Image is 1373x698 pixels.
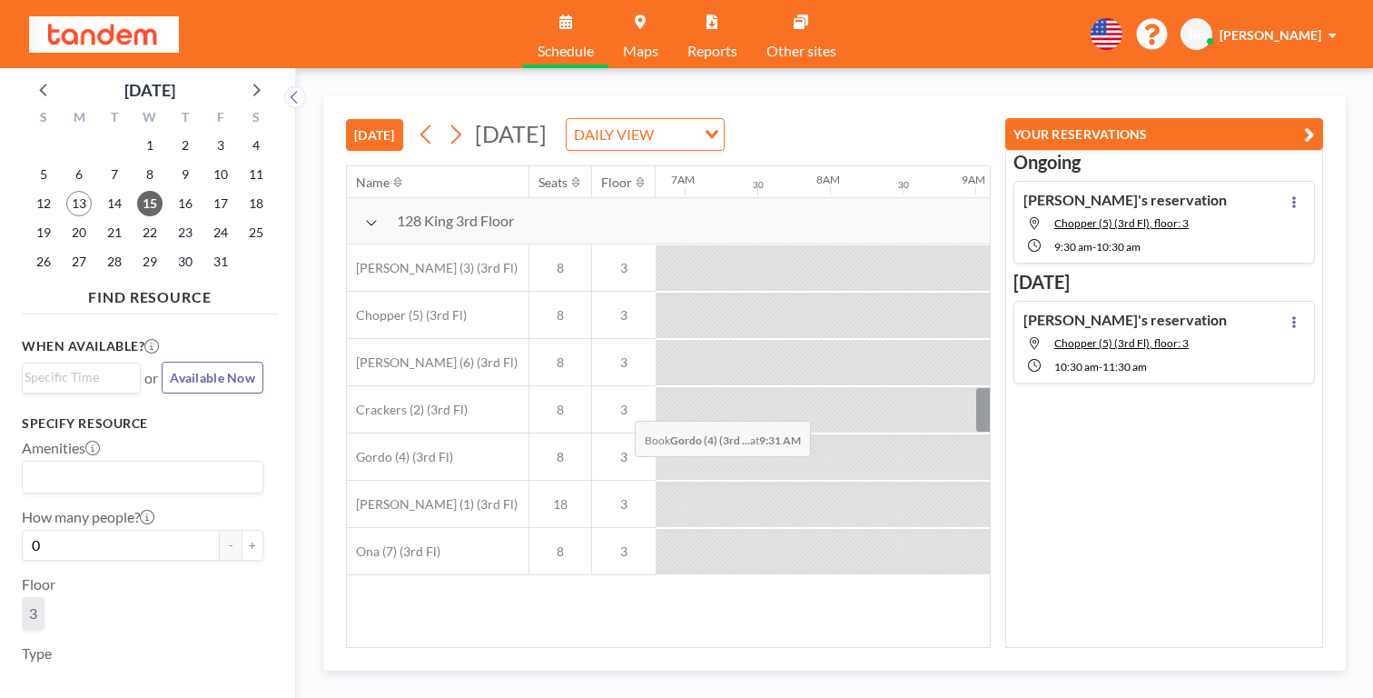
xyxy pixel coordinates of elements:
label: Amenities [22,439,100,457]
span: Tuesday, October 14, 2025 [102,191,127,216]
span: 11:30 AM [1102,360,1147,374]
span: Chopper (5) (3rd Fl) [347,307,467,324]
span: Wednesday, October 22, 2025 [137,220,163,245]
div: F [202,107,238,131]
span: 128 King 3rd Floor [397,212,514,230]
span: Thursday, October 23, 2025 [173,220,198,245]
img: organization-logo [29,16,179,53]
span: 8 [529,449,591,465]
b: 9:31 AM [759,434,801,447]
div: Search for option [23,364,140,391]
input: Search for option [25,465,252,489]
div: [DATE] [124,77,175,103]
span: [PERSON_NAME] (6) (3rd Fl) [347,354,518,371]
div: Search for option [23,462,262,493]
span: Monday, October 20, 2025 [66,220,92,245]
span: Monday, October 6, 2025 [66,162,92,187]
input: Search for option [25,367,130,387]
span: Available Now [170,370,255,385]
h3: Ongoing [1013,151,1315,174]
span: Monday, October 27, 2025 [66,249,92,274]
span: Chopper (5) (3rd Fl), floor: 3 [1054,216,1189,230]
span: [DATE] [475,120,547,147]
h4: [PERSON_NAME]'s reservation [1023,311,1227,329]
span: [PERSON_NAME] [1220,27,1321,43]
button: + [242,530,263,561]
span: 3 [29,604,37,622]
div: Floor [601,174,632,191]
span: Saturday, October 25, 2025 [243,220,269,245]
span: 3 [592,402,656,418]
span: [PERSON_NAME] (3) (3rd Fl) [347,260,518,276]
span: Book at [635,421,811,457]
span: 8 [529,260,591,276]
div: S [238,107,273,131]
span: Saturday, October 4, 2025 [243,133,269,158]
span: Other sites [766,44,836,58]
span: - [1092,240,1096,254]
span: Wednesday, October 29, 2025 [137,249,163,274]
span: Crackers (2) (3rd Fl) [347,402,468,418]
span: Saturday, October 18, 2025 [243,191,269,216]
div: T [167,107,202,131]
span: Friday, October 17, 2025 [208,191,233,216]
span: Wednesday, October 1, 2025 [137,133,163,158]
h4: FIND RESOURCE [22,281,278,306]
div: 7AM [671,173,695,186]
span: - [1099,360,1102,374]
span: Chopper (5) (3rd Fl), floor: 3 [1054,336,1189,350]
label: How many people? [22,508,154,526]
span: Wednesday, October 15, 2025 [137,191,163,216]
div: S [26,107,62,131]
span: Thursday, October 16, 2025 [173,191,198,216]
div: Search for option [567,119,724,150]
span: 8 [529,307,591,324]
button: - [220,530,242,561]
span: 9:30 AM [1054,240,1092,254]
span: or [144,369,158,387]
span: Thursday, October 2, 2025 [173,133,198,158]
div: 30 [753,179,764,191]
div: W [133,107,168,131]
span: 18 [529,496,591,513]
label: Floor [22,575,55,593]
span: BE [1189,26,1204,43]
span: Friday, October 24, 2025 [208,220,233,245]
span: Sunday, October 12, 2025 [31,191,56,216]
label: Type [22,644,52,663]
button: Available Now [162,362,263,394]
button: YOUR RESERVATIONS [1005,118,1323,150]
div: M [62,107,97,131]
h4: [PERSON_NAME]'s reservation [1023,191,1227,209]
span: Thursday, October 9, 2025 [173,162,198,187]
span: Friday, October 10, 2025 [208,162,233,187]
span: Thursday, October 30, 2025 [173,249,198,274]
span: Wednesday, October 8, 2025 [137,162,163,187]
span: 8 [529,543,591,560]
span: Ona (7) (3rd Fl) [347,543,440,560]
span: 3 [592,307,656,324]
div: Name [356,174,390,191]
span: Tuesday, October 28, 2025 [102,249,127,274]
span: Friday, October 31, 2025 [208,249,233,274]
span: Maps [623,44,658,58]
span: Tuesday, October 7, 2025 [102,162,127,187]
span: 10:30 AM [1096,240,1141,254]
b: Gordo (4) (3rd ... [670,434,750,447]
span: 3 [592,496,656,513]
h3: Specify resource [22,415,263,432]
span: Reports [687,44,737,58]
span: 8 [529,402,591,418]
div: Seats [538,174,568,191]
span: 10:30 AM [1054,360,1099,374]
h3: [DATE] [1013,271,1315,294]
span: Sunday, October 19, 2025 [31,220,56,245]
span: Tuesday, October 21, 2025 [102,220,127,245]
div: 9AM [962,173,985,186]
span: 3 [592,260,656,276]
span: 8 [529,354,591,371]
span: Friday, October 3, 2025 [208,133,233,158]
div: T [97,107,133,131]
div: 30 [898,179,909,191]
span: [PERSON_NAME] (1) (3rd Fl) [347,496,518,513]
